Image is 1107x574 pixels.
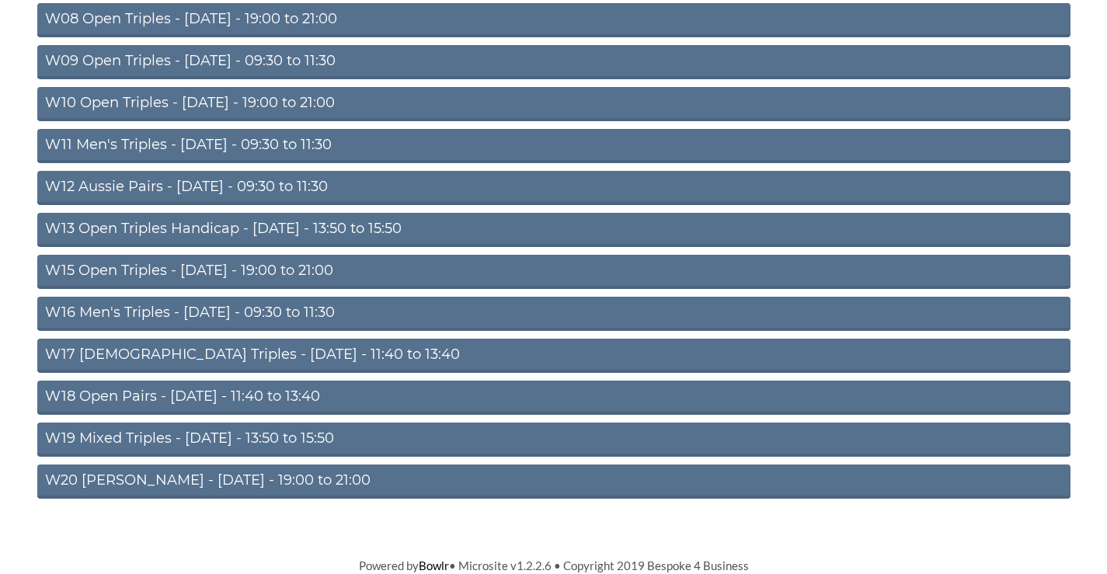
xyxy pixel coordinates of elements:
a: W13 Open Triples Handicap - [DATE] - 13:50 to 15:50 [37,213,1070,247]
a: W11 Men's Triples - [DATE] - 09:30 to 11:30 [37,129,1070,163]
a: Bowlr [419,558,449,572]
a: W16 Men's Triples - [DATE] - 09:30 to 11:30 [37,297,1070,331]
a: W20 [PERSON_NAME] - [DATE] - 19:00 to 21:00 [37,464,1070,499]
a: W18 Open Pairs - [DATE] - 11:40 to 13:40 [37,381,1070,415]
a: W19 Mixed Triples - [DATE] - 13:50 to 15:50 [37,423,1070,457]
a: W08 Open Triples - [DATE] - 19:00 to 21:00 [37,3,1070,37]
a: W15 Open Triples - [DATE] - 19:00 to 21:00 [37,255,1070,289]
a: W10 Open Triples - [DATE] - 19:00 to 21:00 [37,87,1070,121]
span: Powered by • Microsite v1.2.2.6 • Copyright 2019 Bespoke 4 Business [359,558,749,572]
a: W17 [DEMOGRAPHIC_DATA] Triples - [DATE] - 11:40 to 13:40 [37,339,1070,373]
a: W12 Aussie Pairs - [DATE] - 09:30 to 11:30 [37,171,1070,205]
a: W09 Open Triples - [DATE] - 09:30 to 11:30 [37,45,1070,79]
